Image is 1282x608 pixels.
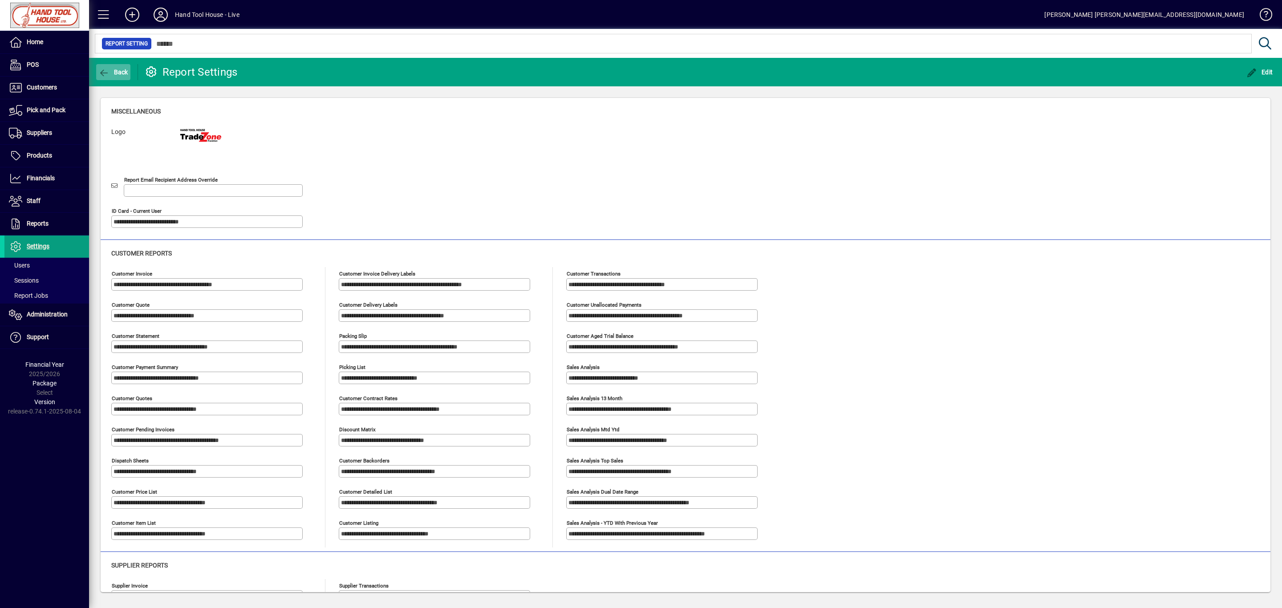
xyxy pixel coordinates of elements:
[567,520,658,526] mat-label: Sales analysis - YTD with previous year
[9,292,48,299] span: Report Jobs
[4,145,89,167] a: Products
[27,311,68,318] span: Administration
[567,426,620,433] mat-label: Sales analysis mtd ytd
[105,127,173,163] label: Logo
[146,7,175,23] button: Profile
[112,333,159,339] mat-label: Customer statement
[112,364,178,370] mat-label: Customer Payment Summary
[4,122,89,144] a: Suppliers
[339,271,415,277] mat-label: Customer invoice delivery labels
[27,243,49,250] span: Settings
[118,7,146,23] button: Add
[4,190,89,212] a: Staff
[567,489,638,495] mat-label: Sales analysis dual date range
[111,562,168,569] span: Supplier reports
[27,106,65,113] span: Pick and Pack
[9,277,39,284] span: Sessions
[25,361,64,368] span: Financial Year
[112,583,148,589] mat-label: Supplier invoice
[4,167,89,190] a: Financials
[339,364,365,370] mat-label: Picking List
[105,39,148,48] span: Report Setting
[111,250,172,257] span: Customer reports
[9,262,30,269] span: Users
[339,583,389,589] mat-label: Supplier transactions
[112,395,152,401] mat-label: Customer quotes
[32,380,57,387] span: Package
[567,302,641,308] mat-label: Customer unallocated payments
[339,333,367,339] mat-label: Packing Slip
[339,458,389,464] mat-label: Customer Backorders
[4,273,89,288] a: Sessions
[89,64,138,80] app-page-header-button: Back
[27,152,52,159] span: Products
[4,99,89,122] a: Pick and Pack
[27,61,39,68] span: POS
[567,458,623,464] mat-label: Sales analysis top sales
[4,258,89,273] a: Users
[4,31,89,53] a: Home
[4,54,89,76] a: POS
[27,197,41,204] span: Staff
[98,69,128,76] span: Back
[567,271,621,277] mat-label: Customer transactions
[27,220,49,227] span: Reports
[145,65,238,79] div: Report Settings
[339,395,398,401] mat-label: Customer Contract Rates
[27,38,43,45] span: Home
[112,489,157,495] mat-label: Customer Price List
[339,520,378,526] mat-label: Customer Listing
[1244,64,1275,80] button: Edit
[112,458,149,464] mat-label: Dispatch sheets
[96,64,130,80] button: Back
[34,398,55,405] span: Version
[27,333,49,340] span: Support
[112,302,150,308] mat-label: Customer quote
[27,84,57,91] span: Customers
[4,288,89,303] a: Report Jobs
[27,129,52,136] span: Suppliers
[111,108,161,115] span: Miscellaneous
[339,302,398,308] mat-label: Customer delivery labels
[339,426,376,433] mat-label: Discount Matrix
[124,177,218,183] mat-label: Report Email Recipient Address Override
[4,213,89,235] a: Reports
[175,8,239,22] div: Hand Tool House - Live
[27,174,55,182] span: Financials
[1246,69,1273,76] span: Edit
[1044,8,1244,22] div: [PERSON_NAME] [PERSON_NAME][EMAIL_ADDRESS][DOMAIN_NAME]
[112,426,174,433] mat-label: Customer pending invoices
[567,395,622,401] mat-label: Sales analysis 13 month
[4,304,89,326] a: Administration
[4,77,89,99] a: Customers
[1253,2,1271,31] a: Knowledge Base
[339,489,392,495] mat-label: Customer Detailed List
[112,520,156,526] mat-label: Customer Item List
[112,208,162,214] mat-label: ID Card - Current User
[567,364,600,370] mat-label: Sales analysis
[567,333,633,339] mat-label: Customer aged trial balance
[112,271,152,277] mat-label: Customer invoice
[4,326,89,349] a: Support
